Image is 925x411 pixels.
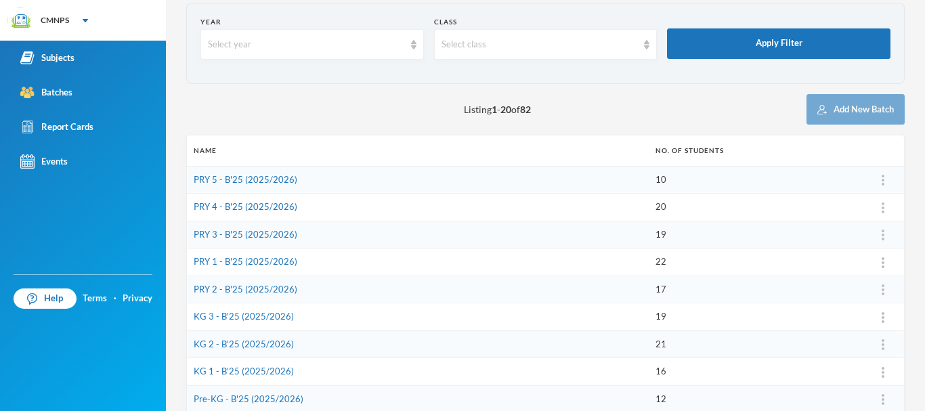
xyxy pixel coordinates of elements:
th: No. of students [649,135,862,166]
img: logo [7,7,35,35]
span: Listing - of [464,102,531,116]
div: Report Cards [20,120,93,134]
a: PRY 4 - B'25 (2025/2026) [194,201,297,212]
td: 20 [649,194,862,221]
b: 20 [500,104,511,115]
td: 10 [649,166,862,194]
a: Help [14,288,77,309]
img: ... [882,339,884,350]
a: PRY 1 - B'25 (2025/2026) [194,256,297,267]
a: KG 3 - B'25 (2025/2026) [194,311,294,322]
div: CMNPS [41,14,69,26]
img: ... [882,257,884,268]
div: Subjects [20,51,74,65]
b: 82 [520,104,531,115]
td: 22 [649,248,862,276]
img: ... [882,230,884,240]
div: Year [200,17,424,27]
img: ... [882,367,884,378]
img: ... [882,175,884,186]
td: 19 [649,221,862,248]
div: · [114,292,116,305]
div: Select class [442,38,638,51]
a: PRY 5 - B'25 (2025/2026) [194,174,297,185]
img: ... [882,202,884,213]
th: Name [187,135,649,166]
b: 1 [492,104,497,115]
td: 16 [649,358,862,386]
div: Batches [20,85,72,100]
div: Select year [208,38,404,51]
div: Class [434,17,658,27]
button: Add New Batch [806,94,905,125]
img: ... [882,284,884,295]
img: ... [882,394,884,405]
a: KG 2 - B'25 (2025/2026) [194,339,294,349]
a: PRY 3 - B'25 (2025/2026) [194,229,297,240]
td: 21 [649,330,862,358]
a: KG 1 - B'25 (2025/2026) [194,366,294,376]
img: ... [882,312,884,323]
td: 19 [649,303,862,331]
a: Privacy [123,292,152,305]
button: Apply Filter [667,28,890,59]
td: 17 [649,276,862,303]
a: PRY 2 - B'25 (2025/2026) [194,284,297,295]
a: Pre-KG - B'25 (2025/2026) [194,393,303,404]
a: Terms [83,292,107,305]
div: Events [20,154,68,169]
